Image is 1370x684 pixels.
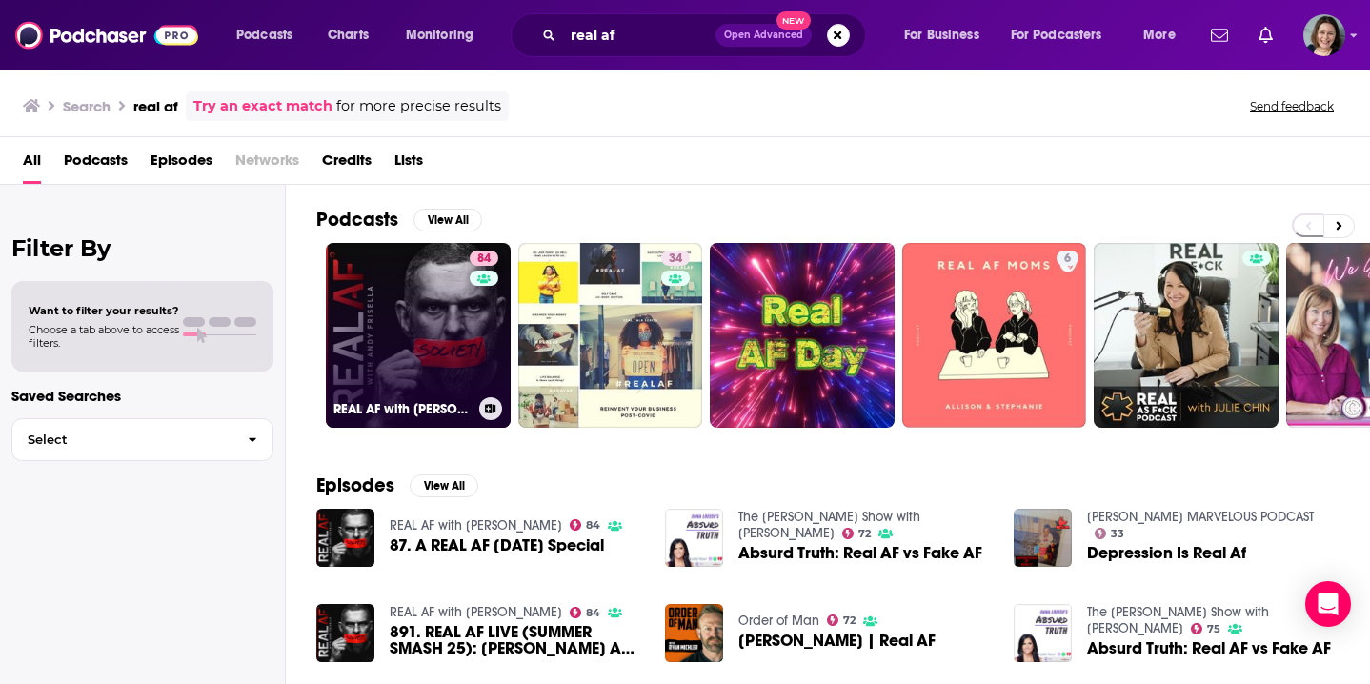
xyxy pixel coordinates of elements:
[529,13,884,57] div: Search podcasts, credits, & more...
[470,251,498,266] a: 84
[586,609,600,617] span: 84
[15,17,198,53] img: Podchaser - Follow, Share and Rate Podcasts
[570,519,601,531] a: 84
[1191,623,1221,634] a: 75
[410,474,478,497] button: View All
[236,22,292,49] span: Podcasts
[316,509,374,567] img: 87. A REAL AF Thanksgiving Special
[316,208,398,231] h2: Podcasts
[316,473,478,497] a: EpisodesView All
[776,11,811,30] span: New
[326,243,511,428] a: 84REAL AF with [PERSON_NAME]
[738,509,920,541] a: The Dana Show with Dana Loesch
[1087,604,1269,636] a: The Dana Show with Dana Loesch
[1130,20,1199,50] button: open menu
[316,604,374,662] img: 891. REAL AF LIVE (SUMMER SMASH 25): Trump And Musk Break Up, Japanese Company Lander Crashes On ...
[394,145,423,184] a: Lists
[12,433,232,446] span: Select
[1011,22,1102,49] span: For Podcasters
[393,20,498,50] button: open menu
[316,208,482,231] a: PodcastsView All
[858,530,871,538] span: 72
[1014,509,1072,567] img: Depression Is Real Af
[738,633,936,649] a: ANDY FRISELLA | Real AF
[586,521,600,530] span: 84
[336,95,501,117] span: for more precise results
[390,624,642,656] a: 891. REAL AF LIVE (SUMMER SMASH 25): Trump And Musk Break Up, Japanese Company Lander Crashes On ...
[1057,251,1078,266] a: 6
[390,537,604,553] span: 87. A REAL AF [DATE] Special
[1303,14,1345,56] img: User Profile
[390,624,642,656] span: 891. REAL AF LIVE (SUMMER SMASH 25): [PERSON_NAME] And Musk Break Up, Japanese Company Lander Cra...
[1095,528,1125,539] a: 33
[998,20,1130,50] button: open menu
[665,509,723,567] img: Absurd Truth: Real AF vs Fake AF
[1087,545,1246,561] a: Depression Is Real Af
[891,20,1003,50] button: open menu
[29,323,179,350] span: Choose a tab above to access filters.
[23,145,41,184] a: All
[1203,19,1236,51] a: Show notifications dropdown
[1087,509,1314,525] a: MICHAEL V MARVELOUS PODCAST
[333,401,472,417] h3: REAL AF with [PERSON_NAME]
[322,145,372,184] a: Credits
[29,304,179,317] span: Want to filter your results?
[1305,581,1351,627] div: Open Intercom Messenger
[328,22,369,49] span: Charts
[738,613,819,629] a: Order of Man
[1244,98,1340,114] button: Send feedback
[1251,19,1280,51] a: Show notifications dropdown
[390,604,562,620] a: REAL AF with Andy Frisella
[64,145,128,184] a: Podcasts
[1143,22,1176,49] span: More
[63,97,111,115] h3: Search
[661,251,690,266] a: 34
[1303,14,1345,56] button: Show profile menu
[669,250,682,269] span: 34
[518,243,703,428] a: 34
[315,20,380,50] a: Charts
[904,22,979,49] span: For Business
[11,387,273,405] p: Saved Searches
[738,545,982,561] a: Absurd Truth: Real AF vs Fake AF
[724,30,803,40] span: Open Advanced
[223,20,317,50] button: open menu
[1207,625,1220,634] span: 75
[1111,530,1124,538] span: 33
[843,616,856,625] span: 72
[715,24,812,47] button: Open AdvancedNew
[1014,604,1072,662] img: Absurd Truth: Real AF vs Fake AF
[11,418,273,461] button: Select
[151,145,212,184] a: Episodes
[827,614,856,626] a: 72
[133,97,178,115] h3: real af
[390,517,562,533] a: REAL AF with Andy Frisella
[842,528,872,539] a: 72
[11,234,273,262] h2: Filter By
[1087,640,1331,656] a: Absurd Truth: Real AF vs Fake AF
[413,209,482,231] button: View All
[1064,250,1071,269] span: 6
[406,22,473,49] span: Monitoring
[1303,14,1345,56] span: Logged in as micglogovac
[665,604,723,662] img: ANDY FRISELLA | Real AF
[477,250,491,269] span: 84
[390,537,604,553] a: 87. A REAL AF Thanksgiving Special
[316,473,394,497] h2: Episodes
[570,607,601,618] a: 84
